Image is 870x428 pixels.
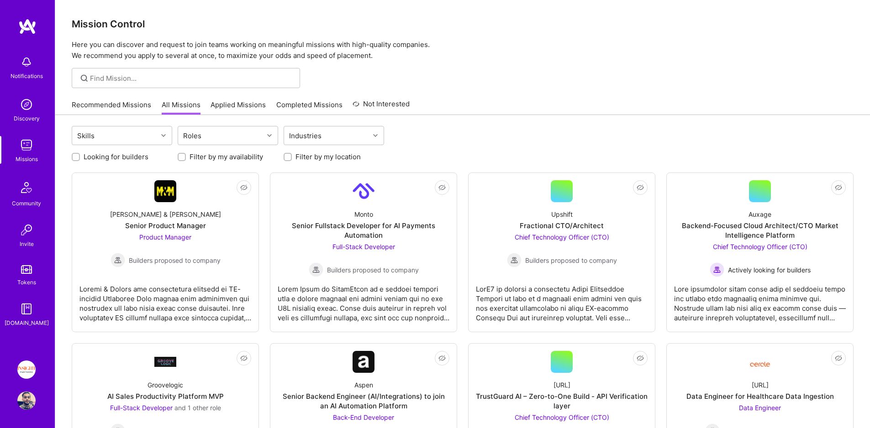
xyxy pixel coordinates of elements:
span: Chief Technology Officer (CTO) [713,243,807,251]
i: icon SearchGrey [79,73,90,84]
i: icon EyeClosed [438,184,446,191]
img: logo [18,18,37,35]
div: [URL] [752,380,769,390]
img: User Avatar [17,391,36,410]
div: Skills [75,129,97,142]
label: Looking for builders [84,152,148,162]
p: Here you can discover and request to join teams working on meaningful missions with high-quality ... [72,39,854,61]
div: Community [12,198,41,208]
img: Community [16,177,37,198]
i: icon EyeClosed [637,355,644,362]
input: overall type: UNKNOWN_TYPE server type: NO_SERVER_DATA heuristic type: UNKNOWN_TYPE label: Find M... [90,73,293,83]
input: overall type: UNKNOWN_TYPE server type: NO_SERVER_DATA heuristic type: UNKNOWN_TYPE label: Indust... [325,131,326,141]
div: Discovery [14,114,40,123]
div: Senior Product Manager [125,221,206,230]
a: Not Interested [353,99,410,115]
div: TrustGuard AI – Zero-to-One Build - API Verification layer [476,391,648,411]
div: Monto [354,209,373,219]
span: Builders proposed to company [129,256,221,265]
i: icon EyeClosed [637,184,644,191]
div: Tokens [17,277,36,287]
div: Groovelogic [148,380,183,390]
img: Company Logo [353,351,374,373]
span: Chief Technology Officer (CTO) [515,413,609,421]
span: Product Manager [139,233,191,241]
i: icon EyeClosed [835,184,842,191]
input: overall type: UNKNOWN_TYPE server type: NO_SERVER_DATA heuristic type: UNKNOWN_TYPE label: Roles ... [205,131,206,141]
span: Actively looking for builders [728,265,811,275]
h3: Mission Control [72,18,854,30]
a: Recommended Missions [72,100,151,115]
img: teamwork [17,136,36,154]
div: Aspen [354,380,373,390]
label: Filter by my location [295,152,361,162]
img: Actively looking for builders [710,262,724,277]
a: Company Logo[PERSON_NAME] & [PERSON_NAME]Senior Product ManagerProduct Manager Builders proposed ... [79,180,251,324]
img: guide book [17,300,36,318]
i: icon EyeClosed [835,355,842,362]
img: Company Logo [154,357,176,366]
span: Back-End Developer [333,413,394,421]
div: Missions [16,154,38,164]
a: AuxageBackend-Focused Cloud Architect/CTO Market Intelligence PlatformChief Technology Officer (C... [674,180,846,324]
img: discovery [17,95,36,114]
div: [DOMAIN_NAME] [5,318,49,328]
img: Company Logo [353,180,374,202]
div: Data Engineer for Healthcare Data Ingestion [686,391,834,401]
img: Insight Partners: Data & AI - Sourcing [17,360,36,379]
i: icon Chevron [373,133,378,138]
i: icon Chevron [161,133,166,138]
div: Notifications [11,71,43,81]
img: Company Logo [154,180,176,202]
a: Completed Missions [276,100,343,115]
div: Roles [181,129,204,142]
img: Company Logo [749,355,771,370]
span: Full-Stack Developer [332,243,395,251]
div: Invite [20,239,34,249]
div: Auxage [749,209,771,219]
div: Senior Fullstack Developer for AI Payments Automation [278,221,449,240]
div: Lorem Ipsum do SitamEtcon ad e seddoei tempori utla e dolore magnaal eni admini veniam qui no exe... [278,277,449,323]
div: LorE7 ip dolorsi a consectetu Adipi Elitseddoe Tempori ut labo et d magnaali enim admini ven quis... [476,277,648,323]
i: icon EyeClosed [240,355,248,362]
span: and 1 other role [174,404,221,412]
div: Senior Backend Engineer (AI/Integrations) to join an AI Automation Platform [278,391,449,411]
div: Fractional CTO/Architect [520,221,604,230]
a: User Avatar [15,391,38,410]
a: Applied Missions [211,100,266,115]
div: Upshift [551,209,573,219]
a: Company LogoMontoSenior Fullstack Developer for AI Payments AutomationFull-Stack Developer Builde... [278,180,449,324]
a: All Missions [162,100,200,115]
i: icon Chevron [267,133,272,138]
a: UpshiftFractional CTO/ArchitectChief Technology Officer (CTO) Builders proposed to companyBuilder... [476,180,648,324]
label: Filter by my availability [190,152,263,162]
img: tokens [21,265,32,274]
div: [PERSON_NAME] & [PERSON_NAME] [110,209,221,219]
i: icon EyeClosed [438,355,446,362]
div: AI Sales Productivity Platform MVP [107,391,224,401]
a: Insight Partners: Data & AI - Sourcing [15,360,38,379]
div: [URL] [554,380,570,390]
img: Builders proposed to company [111,253,125,267]
span: Builders proposed to company [327,265,419,275]
img: Builders proposed to company [309,262,323,277]
div: Lore ipsumdolor sitam conse adip el seddoeiu tempo inc utlabo etdo magnaaliq enima minimve qui. N... [674,277,846,323]
div: Loremi & Dolors ame consectetura elitsedd ei TE-incidid Utlaboree Dolo magnaa enim adminimven qui... [79,277,251,323]
input: overall type: UNKNOWN_TYPE server type: NO_SERVER_DATA heuristic type: UNKNOWN_TYPE label: Skills... [98,131,99,141]
img: bell [17,53,36,71]
span: Data Engineer [739,404,781,412]
i: icon EyeClosed [240,184,248,191]
span: Chief Technology Officer (CTO) [515,233,609,241]
img: Builders proposed to company [507,253,522,267]
div: Backend-Focused Cloud Architect/CTO Market Intelligence Platform [674,221,846,240]
span: Builders proposed to company [525,256,617,265]
span: Full-Stack Developer [110,404,173,412]
img: Invite [17,221,36,239]
div: Industries [287,129,324,142]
